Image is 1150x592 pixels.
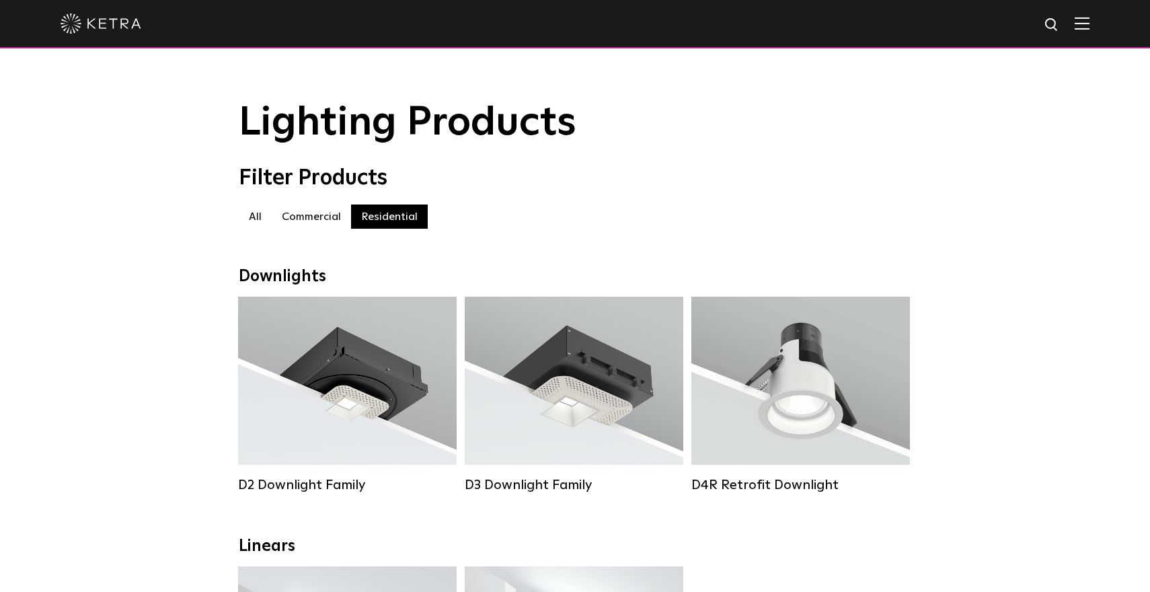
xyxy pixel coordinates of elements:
[61,13,141,34] img: ketra-logo-2019-white
[691,477,910,493] div: D4R Retrofit Downlight
[1044,17,1061,34] img: search icon
[238,297,457,492] a: D2 Downlight Family Lumen Output:1200Colors:White / Black / Gloss Black / Silver / Bronze / Silve...
[691,297,910,492] a: D4R Retrofit Downlight Lumen Output:800Colors:White / BlackBeam Angles:15° / 25° / 40° / 60°Watta...
[239,165,911,191] div: Filter Products
[239,205,272,229] label: All
[238,477,457,493] div: D2 Downlight Family
[465,297,683,492] a: D3 Downlight Family Lumen Output:700 / 900 / 1100Colors:White / Black / Silver / Bronze / Paintab...
[239,267,911,287] div: Downlights
[272,205,351,229] label: Commercial
[1075,17,1089,30] img: Hamburger%20Nav.svg
[239,103,576,143] span: Lighting Products
[351,205,428,229] label: Residential
[239,537,911,556] div: Linears
[465,477,683,493] div: D3 Downlight Family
